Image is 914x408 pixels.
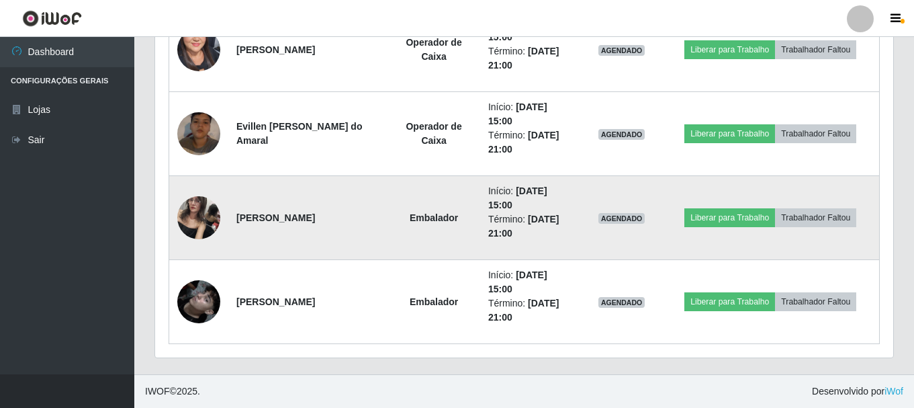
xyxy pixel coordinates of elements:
[488,186,547,210] time: [DATE] 15:00
[488,100,574,128] li: Início:
[488,268,574,296] li: Início:
[488,128,574,157] li: Término:
[236,212,315,223] strong: [PERSON_NAME]
[684,124,775,143] button: Liberar para Trabalho
[488,212,574,241] li: Término:
[775,40,856,59] button: Trabalhador Faltou
[684,292,775,311] button: Liberar para Trabalho
[598,213,645,224] span: AGENDADO
[236,44,315,55] strong: [PERSON_NAME]
[177,189,220,246] img: 1628262185809.jpeg
[488,296,574,325] li: Término:
[488,101,547,126] time: [DATE] 15:00
[684,208,775,227] button: Liberar para Trabalho
[488,184,574,212] li: Início:
[884,386,903,397] a: iWof
[812,384,903,399] span: Desenvolvido por
[236,121,362,146] strong: Evillen [PERSON_NAME] do Amaral
[177,95,220,172] img: 1751338751212.jpeg
[488,270,547,294] time: [DATE] 15:00
[775,208,856,227] button: Trabalhador Faltou
[145,384,200,399] span: © 2025 .
[775,124,856,143] button: Trabalhador Faltou
[598,297,645,308] span: AGENDADO
[598,129,645,140] span: AGENDADO
[410,296,458,307] strong: Embalador
[684,40,775,59] button: Liberar para Trabalho
[236,296,315,307] strong: [PERSON_NAME]
[406,121,461,146] strong: Operador de Caixa
[177,3,220,96] img: 1750900029799.jpeg
[145,386,170,397] span: IWOF
[598,45,645,56] span: AGENDADO
[177,263,220,340] img: 1750963256706.jpeg
[406,37,461,62] strong: Operador de Caixa
[775,292,856,311] button: Trabalhador Faltou
[410,212,458,223] strong: Embalador
[22,10,82,27] img: CoreUI Logo
[488,44,574,73] li: Término:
